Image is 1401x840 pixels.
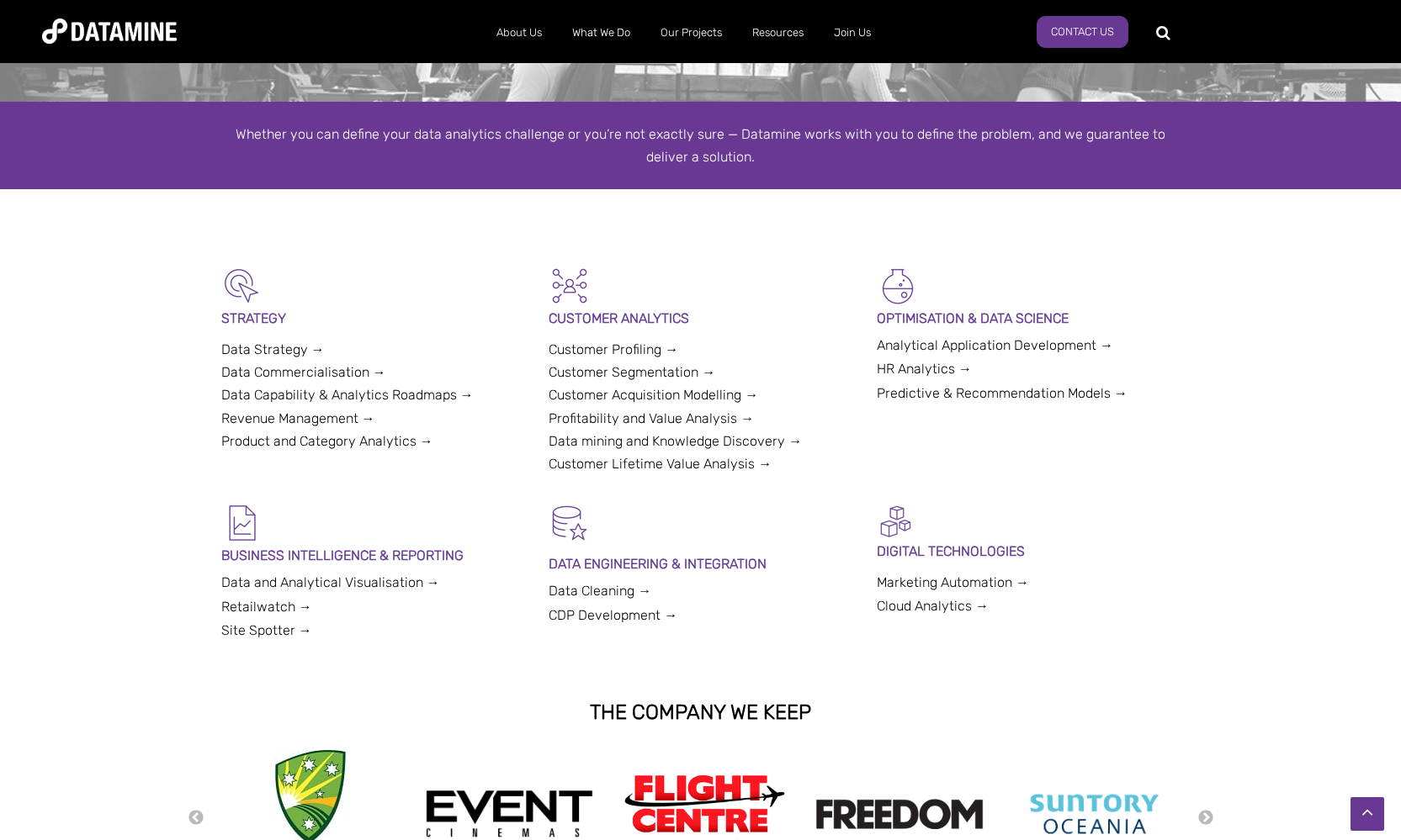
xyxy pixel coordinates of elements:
strong: THE COMPANY WE KEEP [590,700,811,724]
p: OPTIMISATION & DATA SCIENCE [877,307,1181,330]
a: Profitability and Value Analysis → [549,410,754,426]
img: Customer Analytics [549,265,591,307]
a: Our Projects [645,11,737,55]
a: Product and Category Analytics → [221,433,433,449]
button: Next [1197,809,1214,827]
img: Data Hygiene [549,502,591,544]
a: CDP Development → [549,607,677,623]
p: BUSINESS INTELLIGENCE & REPORTING [221,544,525,567]
a: Contact Us [1037,16,1128,48]
a: Predictive & Recommendation Models → [877,385,1128,401]
a: Customer Profiling → [549,341,678,357]
a: Data Strategy → [221,341,325,357]
a: What We Do [557,11,645,55]
a: Site Spotter → [221,622,312,638]
a: Join Us [819,11,886,55]
a: Revenue Management → [221,410,375,426]
a: Customer Acquisition Modelling → [549,387,758,403]
img: Digital Activation [877,502,915,540]
p: DATA ENGINEERING & INTEGRATION [549,552,852,575]
button: Previous [188,809,204,827]
a: Marketing Automation → [877,574,1029,590]
div: Whether you can define your data analytics challenge or you’re not exactly sure — Datamine works ... [221,123,1181,168]
img: Optimisation & Data Science [877,265,919,307]
a: Customer Lifetime Value Analysis → [549,456,772,472]
p: DIGITAL TECHNOLOGIES [877,540,1181,563]
a: Customer Segmentation → [549,364,715,380]
a: Data Cleaning → [549,583,651,599]
img: Datamine [42,18,177,44]
a: Cloud Analytics → [877,598,989,614]
img: BI & Reporting [221,502,263,544]
a: Data mining and Knowledge Discovery → [549,433,802,449]
a: Resources [737,11,819,55]
img: event cinemas [425,790,593,838]
a: Retailwatch → [221,599,312,615]
a: Data Capability & Analytics Roadmaps → [221,387,474,403]
p: CUSTOMER ANALYTICS [549,307,852,330]
a: About Us [481,11,557,55]
p: STRATEGY [221,307,525,330]
img: Strategy-1 [221,265,263,307]
a: Analytical Application Development → [877,337,1113,353]
a: Data and Analytical Visualisation → [221,574,440,590]
a: HR Analytics → [877,361,972,377]
a: Data Commercialisation → [221,364,386,380]
img: Freedom logo [815,799,984,830]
